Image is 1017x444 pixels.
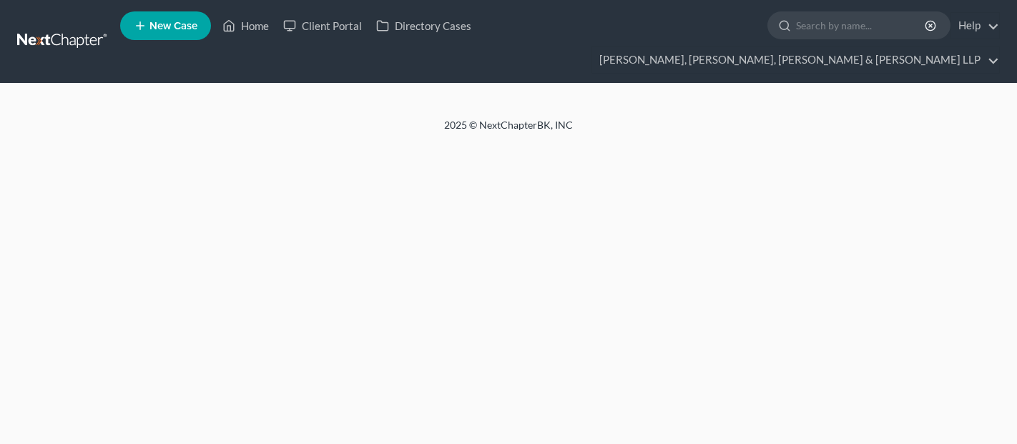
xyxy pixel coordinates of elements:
[369,13,478,39] a: Directory Cases
[592,47,999,73] a: [PERSON_NAME], [PERSON_NAME], [PERSON_NAME] & [PERSON_NAME] LLP
[101,118,916,144] div: 2025 © NextChapterBK, INC
[215,13,276,39] a: Home
[796,12,927,39] input: Search by name...
[149,21,197,31] span: New Case
[276,13,369,39] a: Client Portal
[951,13,999,39] a: Help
